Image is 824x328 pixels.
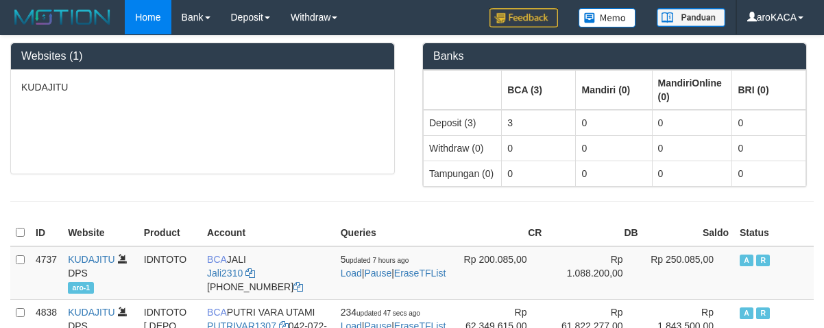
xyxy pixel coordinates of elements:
[293,281,303,292] a: Copy 6127014941 to clipboard
[579,8,636,27] img: Button%20Memo.svg
[202,246,335,300] td: JALI [PHONE_NUMBER]
[68,307,114,318] a: KUDAJITU
[424,70,502,110] th: Group: activate to sort column ascending
[657,8,725,27] img: panduan.png
[433,50,796,62] h3: Banks
[652,110,732,136] td: 0
[207,307,227,318] span: BCA
[68,254,114,265] a: KUDAJITU
[21,80,384,94] p: KUDAJITU
[547,220,643,246] th: DB
[740,255,753,266] span: Active
[207,268,243,279] a: Jali2310
[489,8,558,27] img: Feedback.jpg
[202,220,335,246] th: Account
[424,161,502,186] td: Tampungan (0)
[424,135,502,161] td: Withdraw (0)
[576,161,652,186] td: 0
[732,110,806,136] td: 0
[652,161,732,186] td: 0
[424,110,502,136] td: Deposit (3)
[652,70,732,110] th: Group: activate to sort column ascending
[644,220,734,246] th: Saldo
[346,257,409,264] span: updated 7 hours ago
[576,110,652,136] td: 0
[502,70,576,110] th: Group: activate to sort column ascending
[644,246,734,300] td: Rp 250.085,00
[341,268,362,279] a: Load
[341,254,446,279] span: | |
[68,282,94,294] span: aro-1
[356,309,420,317] span: updated 47 secs ago
[21,50,384,62] h3: Websites (1)
[341,254,409,265] span: 5
[732,135,806,161] td: 0
[451,220,547,246] th: CR
[502,161,576,186] td: 0
[576,70,652,110] th: Group: activate to sort column ascending
[451,246,547,300] td: Rp 200.085,00
[30,246,62,300] td: 4737
[756,307,770,319] span: Running
[62,220,138,246] th: Website
[740,307,753,319] span: Active
[547,246,643,300] td: Rp 1.088.200,00
[30,220,62,246] th: ID
[335,220,452,246] th: Queries
[652,135,732,161] td: 0
[62,246,138,300] td: DPS
[364,268,391,279] a: Pause
[732,161,806,186] td: 0
[207,254,227,265] span: BCA
[576,135,652,161] td: 0
[394,268,446,279] a: EraseTFList
[138,220,202,246] th: Product
[138,246,202,300] td: IDNTOTO
[734,220,814,246] th: Status
[732,70,806,110] th: Group: activate to sort column ascending
[502,110,576,136] td: 3
[10,7,114,27] img: MOTION_logo.png
[341,307,420,318] span: 234
[245,268,255,279] a: Copy Jali2310 to clipboard
[502,135,576,161] td: 0
[756,255,770,266] span: Running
